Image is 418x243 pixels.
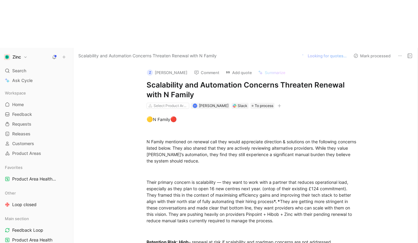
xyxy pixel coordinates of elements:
[147,138,357,164] div: N Family mentioned on renewal call they would appreciate direction & solutions on the following c...
[2,110,71,119] a: Feedback
[193,104,197,107] img: avatar
[78,52,217,59] span: Scalability and Automation Concerns Threaten Renewal with N Family
[255,103,273,109] span: To process
[5,216,29,222] span: Main section
[250,103,275,109] div: To process
[12,141,34,147] span: Customers
[2,76,71,85] a: Ask Cycle
[170,116,177,122] span: 🔴
[238,103,247,109] div: Slack
[191,68,222,77] button: Comment
[147,80,357,100] h1: Scalability and Automation Concerns Threaten Renewal with N Family
[147,179,357,224] div: Their primary concern is scalability — they want to work with a partner that reduces operational ...
[2,88,71,98] div: Workspace
[5,164,23,170] span: Favorites
[2,100,71,109] a: Home
[144,68,190,77] button: Z[PERSON_NAME]
[265,70,285,75] span: Summarize
[12,77,33,84] span: Ask Cycle
[2,163,71,172] div: Favorites
[299,52,349,60] button: Looking for quotes…
[12,176,58,182] span: Product Area Health
[12,111,32,117] span: Feedback
[12,102,24,108] span: Home
[4,54,10,60] img: Zinc
[12,227,43,233] span: Feedback Loop
[2,188,71,198] div: Other
[12,131,30,137] span: Releases
[2,214,71,223] div: Main section
[12,54,21,60] h1: Zinc
[2,53,29,61] button: ZincZinc
[2,129,71,138] a: Releases
[2,188,71,209] div: OtherLoop closed
[5,90,26,96] span: Workspace
[2,149,71,158] a: Product Areas
[2,200,71,209] a: Loop closed
[2,120,71,129] a: Requests
[12,237,52,243] span: Product Area Health
[2,66,71,75] div: Search
[12,150,41,156] span: Product Areas
[223,68,255,77] button: Add quote
[2,139,71,148] a: Customers
[351,52,393,60] button: Mark processed
[154,103,188,109] div: Select Product Areas
[2,226,71,235] a: Feedback Loop
[147,70,153,76] div: Z
[2,174,71,184] a: Product Area HealthMain section
[147,116,153,122] span: 🟡
[12,202,37,208] span: Loop closed
[199,103,228,108] span: [PERSON_NAME]
[5,190,16,196] span: Other
[12,67,26,74] span: Search
[12,121,31,127] span: Requests
[147,116,357,123] div: N Family
[255,68,288,77] button: Summarize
